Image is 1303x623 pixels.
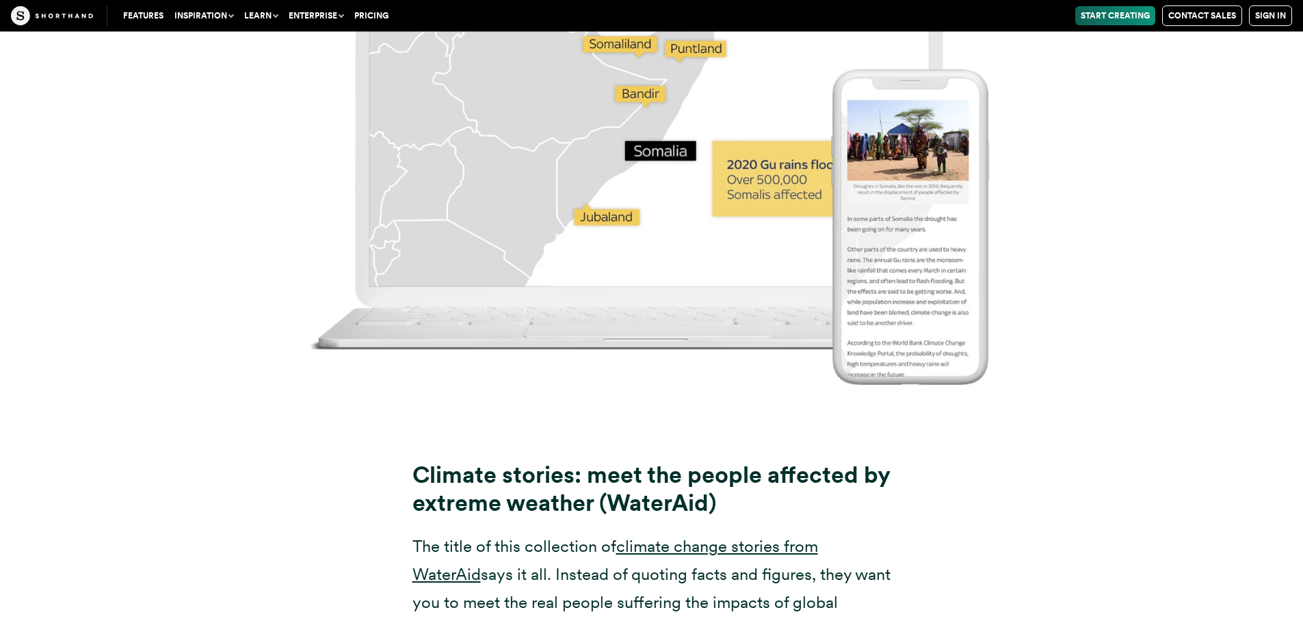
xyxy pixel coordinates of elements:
a: climate change stories from WaterAid [412,536,818,584]
a: Contact Sales [1162,5,1242,26]
img: The Craft [11,6,93,25]
a: Sign in [1249,5,1292,26]
strong: Climate stories: meet the people affected by extreme weather (WaterAid) [412,461,890,516]
button: Learn [239,6,283,25]
button: Inspiration [169,6,239,25]
a: Start Creating [1075,6,1155,25]
button: Enterprise [283,6,349,25]
a: Features [118,6,169,25]
a: Pricing [349,6,394,25]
